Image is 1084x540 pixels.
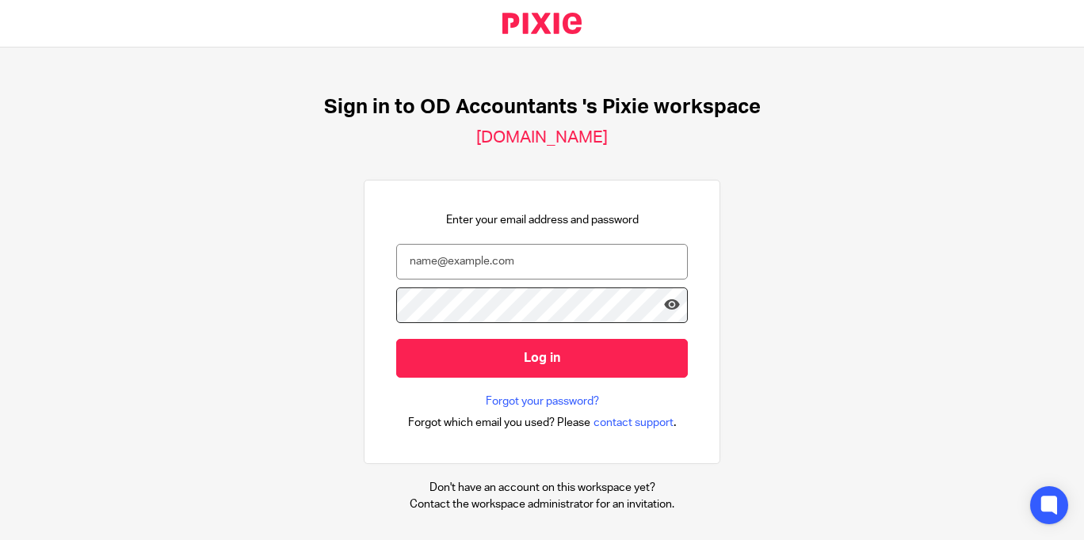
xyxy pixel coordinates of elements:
input: Log in [396,339,688,378]
div: . [408,413,677,432]
p: Contact the workspace administrator for an invitation. [410,496,674,512]
h2: [DOMAIN_NAME] [476,127,608,148]
span: Forgot which email you used? Please [408,415,590,431]
p: Enter your email address and password [446,212,639,228]
p: Don't have an account on this workspace yet? [410,480,674,496]
input: name@example.com [396,244,688,280]
a: Forgot your password? [486,394,599,409]
h1: Sign in to OD Accountants 's Pixie workspace [324,95,761,120]
span: contact support [594,415,674,431]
